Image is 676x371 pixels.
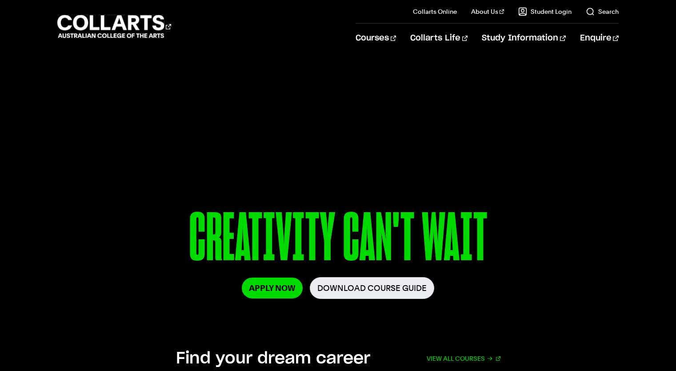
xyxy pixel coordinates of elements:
[413,7,457,16] a: Collarts Online
[482,24,565,53] a: Study Information
[586,7,619,16] a: Search
[471,7,504,16] a: About Us
[57,14,171,39] div: Go to homepage
[356,24,396,53] a: Courses
[176,349,370,368] h2: Find your dream career
[580,24,619,53] a: Enquire
[76,204,600,277] p: CREATIVITY CAN'T WAIT
[410,24,468,53] a: Collarts Life
[518,7,572,16] a: Student Login
[310,277,434,299] a: Download Course Guide
[242,278,303,298] a: Apply Now
[427,349,500,368] a: View all courses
